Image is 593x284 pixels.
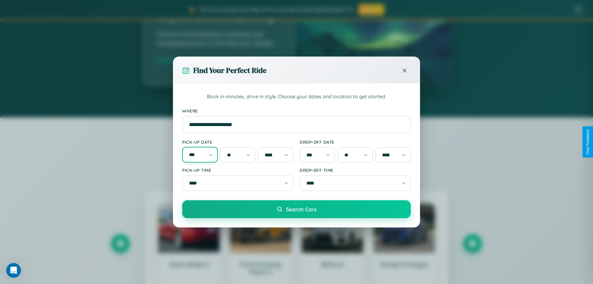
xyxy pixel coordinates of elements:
label: Drop-off Date [300,139,411,145]
label: Drop-off Time [300,167,411,173]
span: Search Cars [286,206,317,213]
button: Search Cars [182,200,411,218]
p: Book in minutes, drive in style. Choose your dates and location to get started. [182,93,411,101]
h3: Find Your Perfect Ride [193,65,267,75]
label: Pick-up Time [182,167,293,173]
label: Where [182,108,411,113]
label: Pick-up Date [182,139,293,145]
